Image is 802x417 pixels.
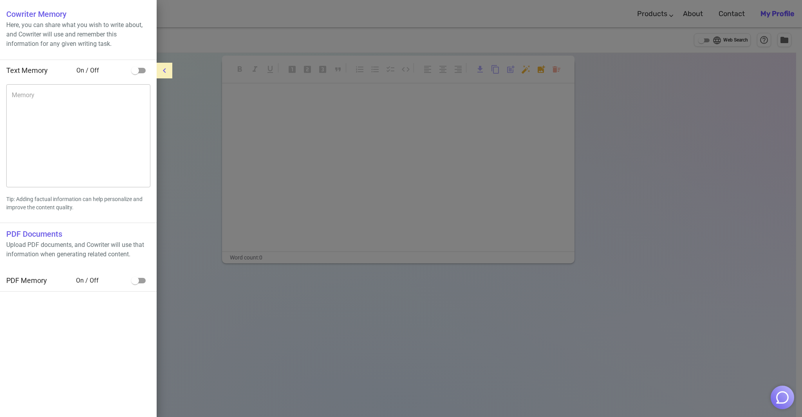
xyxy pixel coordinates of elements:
img: Close chat [775,390,790,405]
button: menu [157,63,172,78]
h6: PDF Documents [6,228,150,240]
p: Tip: Adding factual information can help personalize and improve the content quality. [6,195,150,212]
h6: Cowriter Memory [6,8,150,20]
p: Upload PDF documents, and Cowriter will use that information when generating related content. [6,240,150,259]
span: On / Off [76,276,128,285]
p: Here, you can share what you wish to write about, and Cowriter will use and remember this informa... [6,20,150,49]
span: Text Memory [6,66,48,74]
span: PDF Memory [6,276,47,285]
span: On / Off [76,66,128,75]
